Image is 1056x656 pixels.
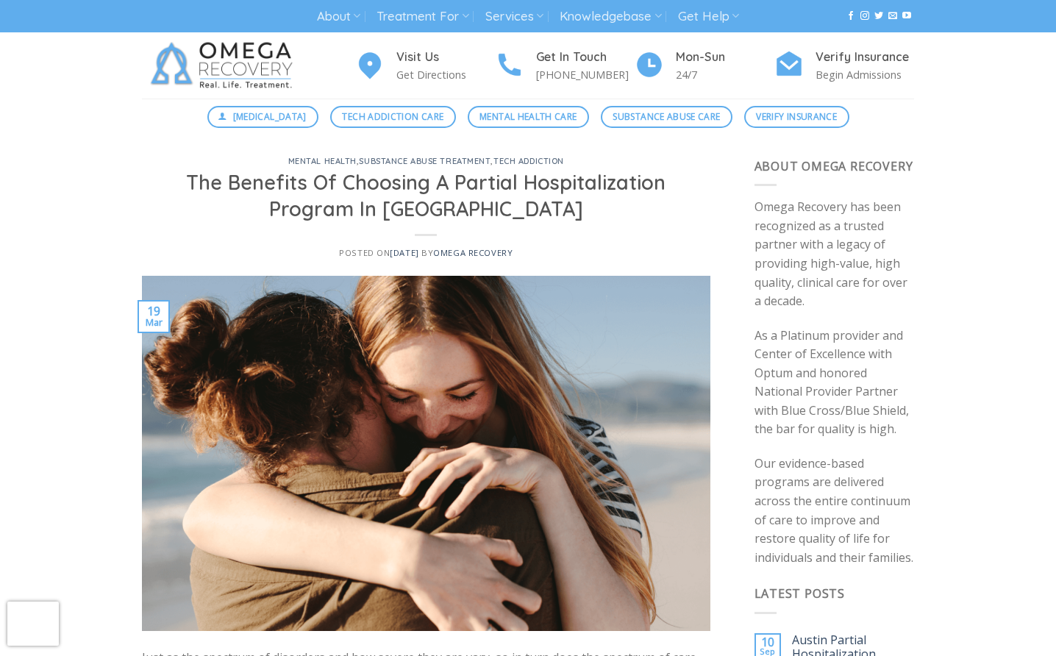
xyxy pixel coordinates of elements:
span: by [421,247,513,258]
h4: Get In Touch [536,48,635,67]
h1: The Benefits Of Choosing A Partial Hospitalization Program In [GEOGRAPHIC_DATA] [160,170,693,222]
a: Follow on YouTube [902,11,911,21]
a: Get Help [678,3,739,30]
p: 24/7 [676,66,774,83]
p: As a Platinum provider and Center of Excellence with Optum and honored National Provider Partner ... [754,327,915,440]
span: Verify Insurance [756,110,837,124]
a: About [317,3,360,30]
span: Mental Health Care [479,110,577,124]
a: Omega Recovery [433,247,513,258]
a: substance abuse treatment [359,156,490,166]
a: Follow on Twitter [874,11,883,21]
span: Tech Addiction Care [342,110,443,124]
h6: , , [160,157,693,166]
h4: Visit Us [396,48,495,67]
a: Mental Health Care [468,106,589,128]
a: Follow on Instagram [860,11,869,21]
img: Omega Recovery [142,32,307,99]
a: Follow on Facebook [846,11,855,21]
img: Partial Hospitalization Program in Austin [142,276,710,631]
a: mental health [288,156,357,166]
h4: Verify Insurance [816,48,914,67]
a: Verify Insurance [744,106,849,128]
a: Treatment For [377,3,468,30]
a: Knowledgebase [560,3,661,30]
span: About Omega Recovery [754,158,913,174]
h4: Mon-Sun [676,48,774,67]
a: Verify Insurance Begin Admissions [774,48,914,84]
span: Posted on [339,247,418,258]
p: Our evidence-based programs are delivered across the entire continuum of care to improve and rest... [754,454,915,568]
a: [MEDICAL_DATA] [207,106,319,128]
a: Send us an email [888,11,897,21]
a: tech addiction [493,156,564,166]
iframe: reCAPTCHA [7,602,59,646]
a: Services [485,3,543,30]
p: [PHONE_NUMBER] [536,66,635,83]
span: Substance Abuse Care [613,110,720,124]
span: [MEDICAL_DATA] [233,110,307,124]
span: Latest Posts [754,585,846,602]
a: Visit Us Get Directions [355,48,495,84]
a: Tech Addiction Care [330,106,456,128]
a: Get In Touch [PHONE_NUMBER] [495,48,635,84]
p: Begin Admissions [816,66,914,83]
a: Substance Abuse Care [601,106,732,128]
p: Omega Recovery has been recognized as a trusted partner with a legacy of providing high-value, hi... [754,198,915,311]
a: [DATE] [390,247,418,258]
p: Get Directions [396,66,495,83]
